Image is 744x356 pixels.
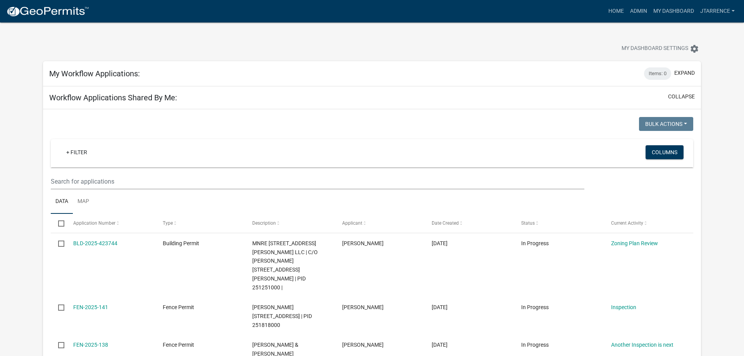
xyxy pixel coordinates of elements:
a: jtarrence [697,4,738,19]
datatable-header-cell: Date Created [424,214,514,232]
datatable-header-cell: Application Number [65,214,155,232]
input: Search for applications [51,174,584,189]
datatable-header-cell: Applicant [335,214,424,232]
a: Admin [627,4,650,19]
span: Type [163,220,173,226]
div: Items: 0 [644,67,671,80]
span: In Progress [521,240,549,246]
span: In Progress [521,342,549,348]
span: Craig A. Olson [342,342,384,348]
span: Fence Permit [163,304,194,310]
i: settings [690,44,699,53]
datatable-header-cell: Select [51,214,65,232]
a: Another Inspection is next [611,342,673,348]
h5: Workflow Applications Shared By Me: [49,93,177,102]
span: JOHNSON,SALLY A 730 SHORE ACRES RD, Houston County | PID 251818000 [252,304,312,328]
span: Sally Johnson [342,304,384,310]
span: Status [521,220,535,226]
span: Application Number [73,220,115,226]
span: Current Activity [611,220,643,226]
a: FEN-2025-141 [73,304,108,310]
button: collapse [668,93,695,101]
span: 05/20/2025 [432,240,448,246]
datatable-header-cell: Status [514,214,603,232]
a: BLD-2025-423744 [73,240,117,246]
span: Fence Permit [163,342,194,348]
span: Date Created [432,220,459,226]
datatable-header-cell: Description [245,214,334,232]
a: FEN-2025-138 [73,342,108,348]
span: 05/04/2025 [432,342,448,348]
a: Home [605,4,627,19]
span: Brett Stanek [342,240,384,246]
span: Building Permit [163,240,199,246]
a: My Dashboard [650,4,697,19]
datatable-header-cell: Current Activity [604,214,693,232]
a: Map [73,189,94,214]
button: expand [674,69,695,77]
a: Zoning Plan Review [611,240,658,246]
a: + Filter [60,145,93,159]
a: Data [51,189,73,214]
a: Inspection [611,304,636,310]
button: My Dashboard Settingssettings [615,41,705,56]
span: In Progress [521,304,549,310]
datatable-header-cell: Type [155,214,245,232]
span: Description [252,220,276,226]
span: MNRE 270 STRUPP AVE LLC | C/O JEREMY HAGAN 270 STRUPP AVE, Houston County | PID 251251000 | [252,240,318,291]
h5: My Workflow Applications: [49,69,140,78]
span: 05/06/2025 [432,304,448,310]
button: Bulk Actions [639,117,693,131]
button: Columns [646,145,684,159]
span: Applicant [342,220,362,226]
span: My Dashboard Settings [622,44,688,53]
